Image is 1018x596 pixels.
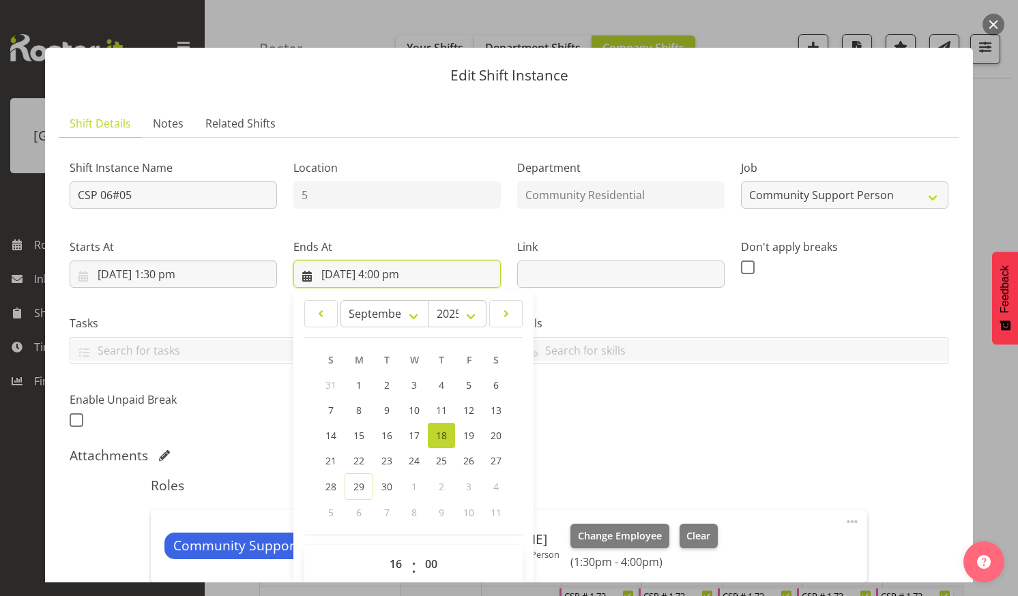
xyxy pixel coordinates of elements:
[373,398,401,423] a: 9
[493,480,499,493] span: 4
[411,378,417,391] span: 3
[70,315,501,331] label: Tasks
[411,506,417,519] span: 8
[353,454,364,467] span: 22
[373,473,401,500] a: 30
[373,448,401,473] a: 23
[493,353,499,366] span: S
[436,454,447,467] span: 25
[328,353,334,366] span: S
[325,480,336,493] span: 28
[428,423,455,448] a: 18
[70,340,500,361] input: Search for tasks
[317,448,345,473] a: 21
[992,252,1018,344] button: Feedback - Show survey
[381,454,392,467] span: 23
[205,115,276,132] span: Related Shifts
[517,315,948,331] label: Skills
[345,372,373,398] a: 1
[455,423,482,448] a: 19
[467,353,471,366] span: F
[384,378,390,391] span: 2
[409,429,420,442] span: 17
[384,506,390,519] span: 7
[70,260,277,288] input: Click to select...
[401,398,428,423] a: 10
[373,372,401,398] a: 2
[355,353,364,366] span: M
[356,506,362,519] span: 6
[70,447,148,464] h5: Attachments
[517,239,725,255] label: Link
[384,404,390,417] span: 9
[317,473,345,500] a: 28
[463,454,474,467] span: 26
[173,536,347,556] span: Community Support Person
[578,528,662,543] span: Change Employee
[411,550,416,584] span: :
[409,404,420,417] span: 10
[401,372,428,398] a: 3
[317,423,345,448] a: 14
[153,115,184,132] span: Notes
[491,404,501,417] span: 13
[455,448,482,473] a: 26
[439,480,444,493] span: 2
[570,555,718,569] h6: (1:30pm - 4:00pm)
[293,160,501,176] label: Location
[686,528,710,543] span: Clear
[59,68,959,83] p: Edit Shift Instance
[436,429,447,442] span: 18
[70,115,131,132] span: Shift Details
[325,429,336,442] span: 14
[70,239,277,255] label: Starts At
[293,239,501,255] label: Ends At
[999,265,1011,313] span: Feedback
[345,423,373,448] a: 15
[345,398,373,423] a: 8
[70,160,277,176] label: Shift Instance Name
[493,378,499,391] span: 6
[455,398,482,423] a: 12
[293,260,501,288] input: Click to select...
[466,480,471,493] span: 3
[151,477,867,494] h5: Roles
[436,404,447,417] span: 11
[381,429,392,442] span: 16
[466,378,471,391] span: 5
[518,340,948,361] input: Search for skills
[411,480,417,493] span: 1
[439,506,444,519] span: 9
[70,391,277,408] label: Enable Unpaid Break
[463,404,474,417] span: 12
[517,160,725,176] label: Department
[325,378,336,391] span: 31
[381,480,392,493] span: 30
[491,429,501,442] span: 20
[410,353,419,366] span: W
[401,423,428,448] a: 17
[353,429,364,442] span: 15
[428,372,455,398] a: 4
[455,372,482,398] a: 5
[428,398,455,423] a: 11
[345,448,373,473] a: 22
[482,398,510,423] a: 13
[482,448,510,473] a: 27
[482,372,510,398] a: 6
[70,181,277,209] input: Shift Instance Name
[409,454,420,467] span: 24
[570,524,669,548] button: Change Employee
[384,353,390,366] span: T
[977,555,991,569] img: help-xxl-2.png
[463,506,474,519] span: 10
[373,423,401,448] a: 16
[356,378,362,391] span: 1
[353,480,364,493] span: 29
[328,404,334,417] span: 7
[463,429,474,442] span: 19
[741,160,948,176] label: Job
[741,239,948,255] label: Don't apply breaks
[439,353,444,366] span: T
[328,506,334,519] span: 5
